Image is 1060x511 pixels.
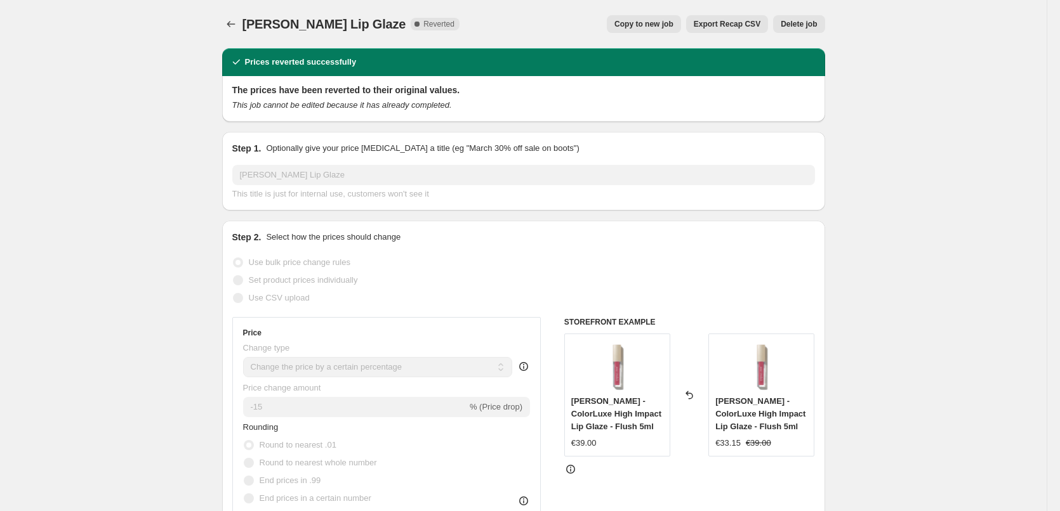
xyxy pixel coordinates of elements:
span: Delete job [781,19,817,29]
span: Copy to new job [614,19,673,29]
span: Round to nearest .01 [260,440,336,450]
h2: Step 2. [232,231,262,243]
h3: Price [243,328,262,338]
span: [PERSON_NAME] - ColorLuxe High Impact Lip Glaze - Flush 5ml [571,396,661,431]
button: Price change jobs [222,15,240,33]
span: €39.00 [746,438,771,448]
span: Round to nearest whole number [260,458,377,467]
i: This job cannot be edited because it has already completed. [232,100,452,110]
input: 30% off holiday sale [232,165,815,185]
h2: Prices reverted successfully [245,56,357,68]
span: Use bulk price change rules [249,257,350,267]
img: jane-iredale-colorluxe-high-impact-lip-glaze-flush-5ml-410631_80x.png [592,340,642,391]
input: -15 [243,397,467,417]
p: Select how the prices should change [266,231,401,243]
span: €39.00 [571,438,597,448]
button: Copy to new job [607,15,681,33]
span: % (Price drop) [470,402,522,411]
span: This title is just for internal use, customers won't see it [232,189,429,198]
span: Set product prices individually [249,275,358,285]
span: End prices in .99 [260,475,321,485]
span: €33.15 [715,438,741,448]
span: Use CSV upload [249,293,310,302]
span: Change type [243,343,290,353]
span: Price change amount [243,383,321,392]
img: jane-iredale-colorluxe-high-impact-lip-glaze-flush-5ml-410631_80x.png [736,340,787,391]
button: Delete job [773,15,825,33]
span: End prices in a certain number [260,493,371,503]
span: [PERSON_NAME] Lip Glaze [242,17,406,31]
span: Rounding [243,422,279,432]
span: Reverted [423,19,454,29]
button: Export Recap CSV [686,15,768,33]
span: [PERSON_NAME] - ColorLuxe High Impact Lip Glaze - Flush 5ml [715,396,805,431]
h6: STOREFRONT EXAMPLE [564,317,815,327]
h2: The prices have been reverted to their original values. [232,84,815,96]
div: help [517,360,530,373]
h2: Step 1. [232,142,262,155]
p: Optionally give your price [MEDICAL_DATA] a title (eg "March 30% off sale on boots") [266,142,579,155]
span: Export Recap CSV [694,19,760,29]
